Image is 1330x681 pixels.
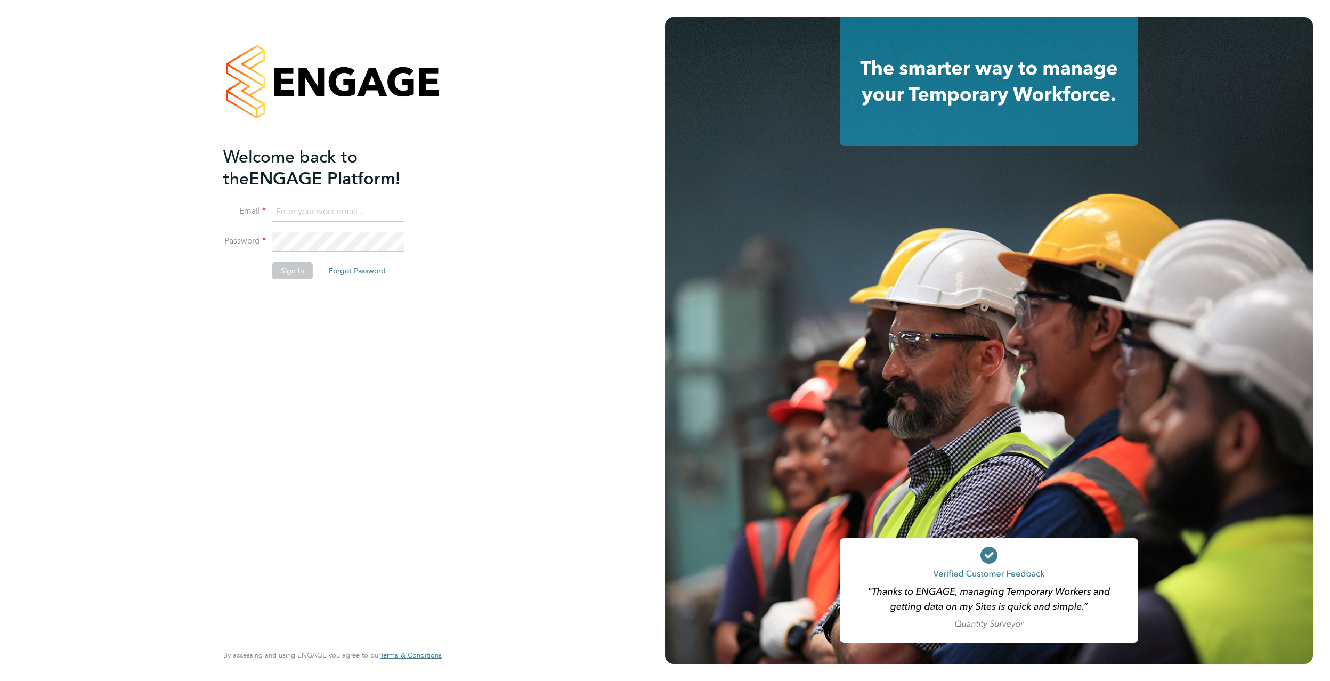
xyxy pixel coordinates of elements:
[320,262,394,279] button: Forgot Password
[380,651,442,660] a: Terms & Conditions
[223,651,442,660] span: By accessing and using ENGAGE you agree to our
[272,262,313,279] button: Sign In
[223,147,358,189] span: Welcome back to the
[272,202,404,222] input: Enter your work email...
[223,206,266,217] label: Email
[223,236,266,247] label: Password
[223,146,431,190] h2: ENGAGE Platform!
